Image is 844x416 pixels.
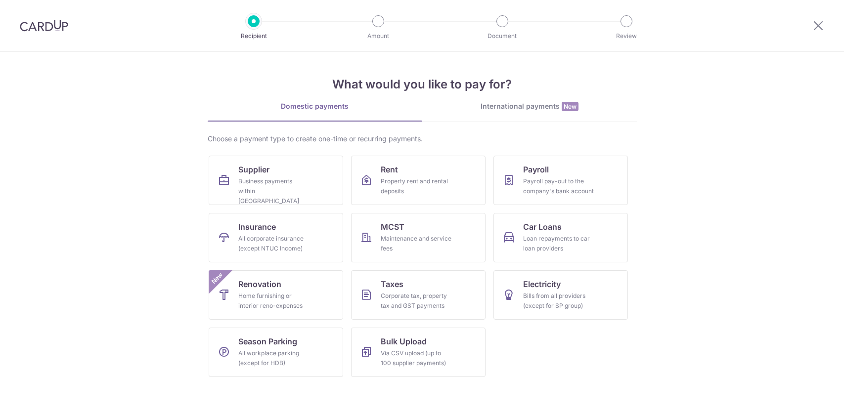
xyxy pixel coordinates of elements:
span: Electricity [523,278,561,290]
a: Car LoansLoan repayments to car loan providers [493,213,628,262]
div: Maintenance and service fees [381,234,452,253]
span: Car Loans [523,221,562,233]
img: CardUp [20,20,68,32]
div: International payments [422,101,637,112]
h4: What would you like to pay for? [208,76,637,93]
span: Rent [381,164,398,175]
span: New [209,270,225,287]
span: Payroll [523,164,549,175]
div: Bills from all providers (except for SP group) [523,291,594,311]
span: MCST [381,221,404,233]
a: RentProperty rent and rental deposits [351,156,486,205]
a: Bulk UploadVia CSV upload (up to 100 supplier payments) [351,328,486,377]
p: Review [590,31,663,41]
span: Season Parking [238,335,297,347]
span: Insurance [238,221,276,233]
p: Amount [342,31,415,41]
a: RenovationHome furnishing or interior reno-expensesNew [209,270,343,320]
span: Taxes [381,278,403,290]
div: Property rent and rental deposits [381,176,452,196]
span: Supplier [238,164,269,175]
div: Domestic payments [208,101,422,111]
div: Corporate tax, property tax and GST payments [381,291,452,311]
span: New [562,102,578,111]
div: Choose a payment type to create one-time or recurring payments. [208,134,637,144]
div: Business payments within [GEOGRAPHIC_DATA] [238,176,310,206]
a: MCSTMaintenance and service fees [351,213,486,262]
iframe: Opens a widget where you can find more information [781,386,834,411]
a: Season ParkingAll workplace parking (except for HDB) [209,328,343,377]
a: TaxesCorporate tax, property tax and GST payments [351,270,486,320]
div: Loan repayments to car loan providers [523,234,594,253]
div: Payroll pay-out to the company's bank account [523,176,594,196]
a: SupplierBusiness payments within [GEOGRAPHIC_DATA] [209,156,343,205]
p: Recipient [217,31,290,41]
p: Document [466,31,539,41]
a: PayrollPayroll pay-out to the company's bank account [493,156,628,205]
span: Bulk Upload [381,335,427,347]
a: ElectricityBills from all providers (except for SP group) [493,270,628,320]
div: All workplace parking (except for HDB) [238,348,310,368]
div: Via CSV upload (up to 100 supplier payments) [381,348,452,368]
div: Home furnishing or interior reno-expenses [238,291,310,311]
a: InsuranceAll corporate insurance (except NTUC Income) [209,213,343,262]
div: All corporate insurance (except NTUC Income) [238,234,310,253]
span: Renovation [238,278,281,290]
